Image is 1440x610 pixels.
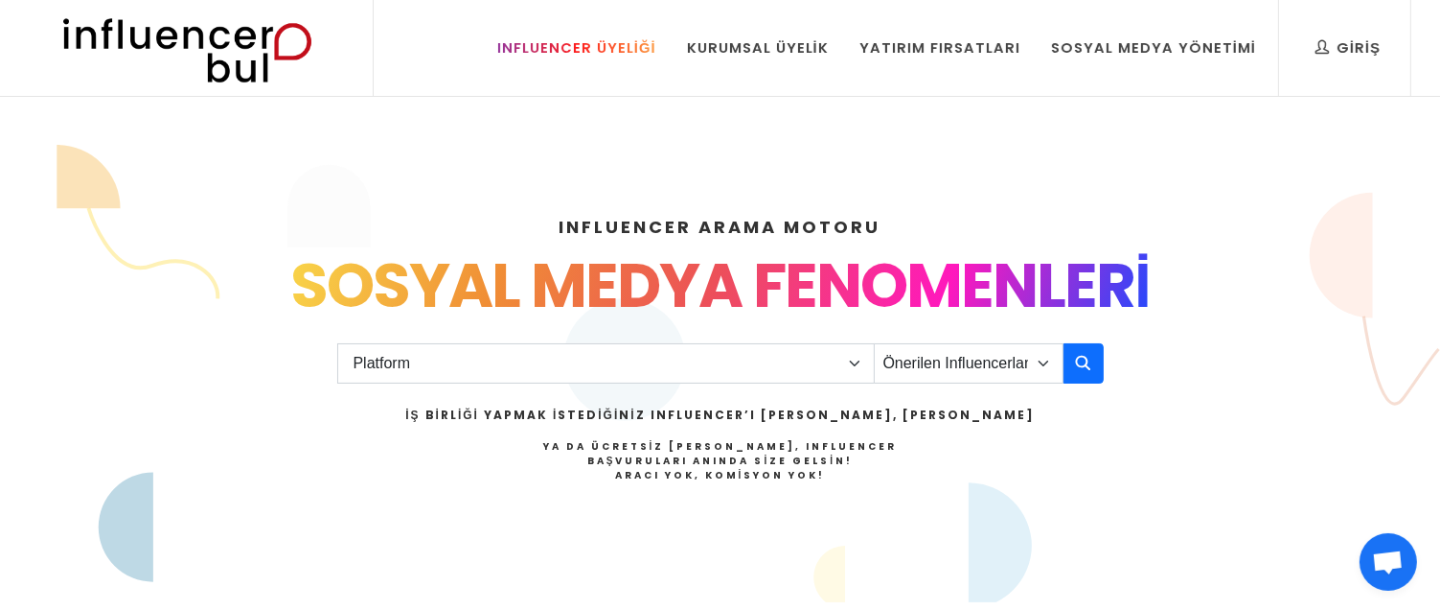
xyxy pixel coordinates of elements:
div: Yatırım Fırsatları [859,37,1020,59]
h4: Ya da Ücretsiz [PERSON_NAME], Influencer Başvuruları Anında Size Gelsin! [405,439,1034,482]
div: Sosyal Medya Yönetimi [1051,37,1256,59]
div: Influencer Üyeliği [497,37,656,59]
h4: INFLUENCER ARAMA MOTORU [100,214,1341,240]
div: Kurumsal Üyelik [687,37,829,59]
div: Açık sohbet [1360,533,1417,591]
div: Giriş [1315,37,1381,59]
div: SOSYAL MEDYA FENOMENLERİ [100,240,1341,332]
h2: İş Birliği Yapmak İstediğiniz Influencer’ı [PERSON_NAME], [PERSON_NAME] [405,407,1034,424]
strong: Aracı Yok, Komisyon Yok! [615,468,826,482]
